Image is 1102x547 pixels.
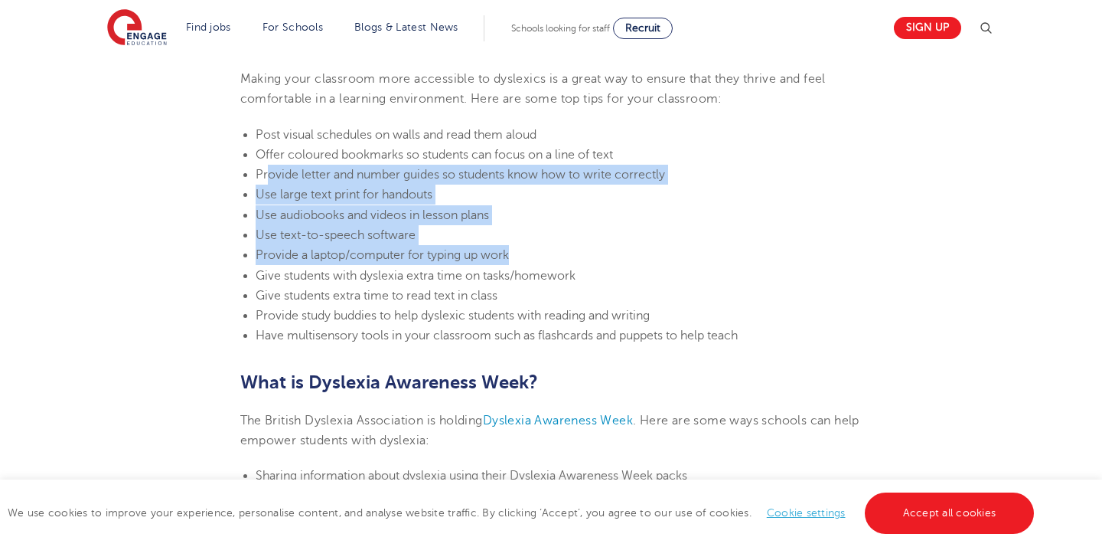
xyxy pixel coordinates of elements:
[256,248,509,262] span: Provide a laptop/computer for typing up work
[256,469,687,483] span: Sharing information about dyslexia using their Dyslexia Awareness Week packs
[613,18,673,39] a: Recruit
[354,21,458,33] a: Blogs & Latest News
[256,128,536,142] span: Post visual schedules on walls and read them aloud
[767,507,846,519] a: Cookie settings
[256,168,665,182] span: Provide letter and number guides so students know how to write correctly
[8,507,1038,519] span: We use cookies to improve your experience, personalise content, and analyse website traffic. By c...
[511,23,610,34] span: Schools looking for staff
[865,493,1035,534] a: Accept all cookies
[240,414,483,427] span: The British Dyslexia Association is holding
[894,17,961,39] a: Sign up
[256,269,575,283] span: Give students with dyslexia extra time on tasks/homework
[483,414,633,427] a: Dyslexia Awareness Week
[256,289,497,303] span: Give students extra time to read text in class
[256,208,489,222] span: Use audiobooks and videos in lesson plans
[240,414,859,447] span: . Here are some ways schools can help empower students with dyslexia:
[256,228,416,242] span: Use text-to-speech software
[262,21,323,33] a: For Schools
[256,148,613,162] span: Offer coloured bookmarks so students can focus on a line of text
[240,72,826,106] span: Making your classroom more accessible to dyslexics is a great way to ensure that they thrive and ...
[256,309,650,323] span: Provide study buddies to help dyslexic students with reading and writing
[625,22,660,34] span: Recruit
[256,329,738,342] span: Have multisensory tools in your classroom such as flashcards and puppets to help teach
[240,372,538,393] b: What is Dyslexia Awareness Week?
[186,21,231,33] a: Find jobs
[256,188,432,201] span: Use large text print for handouts
[107,9,167,47] img: Engage Education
